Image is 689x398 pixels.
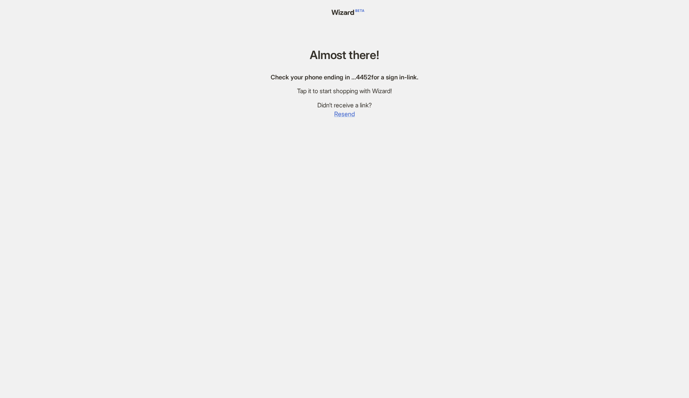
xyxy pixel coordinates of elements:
[271,101,418,109] div: Didn’t receive a link?
[271,87,418,95] div: Tap it to start shopping with Wizard!
[271,73,418,81] div: Check your phone ending in … 4452 for a sign in-link.
[334,109,355,118] button: Resend
[271,49,418,61] h1: Almost there!
[334,110,355,118] span: Resend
